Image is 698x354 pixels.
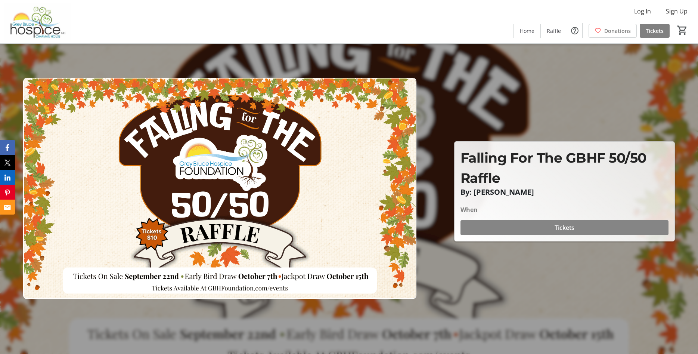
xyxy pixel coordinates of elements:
[660,5,694,17] button: Sign Up
[460,150,646,186] span: Falling For The GBHF 50/50 Raffle
[520,27,534,35] span: Home
[646,27,664,35] span: Tickets
[676,24,689,37] button: Cart
[604,27,631,35] span: Donations
[666,7,688,16] span: Sign Up
[460,220,668,235] button: Tickets
[567,23,582,38] button: Help
[514,24,540,38] a: Home
[541,24,567,38] a: Raffle
[23,78,416,299] img: Campaign CTA Media Photo
[634,7,651,16] span: Log In
[640,24,670,38] a: Tickets
[460,205,478,214] div: When
[589,24,637,38] a: Donations
[460,188,668,196] p: By: [PERSON_NAME]
[555,223,574,232] span: Tickets
[547,27,561,35] span: Raffle
[4,3,71,40] img: Grey Bruce Hospice's Logo
[628,5,657,17] button: Log In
